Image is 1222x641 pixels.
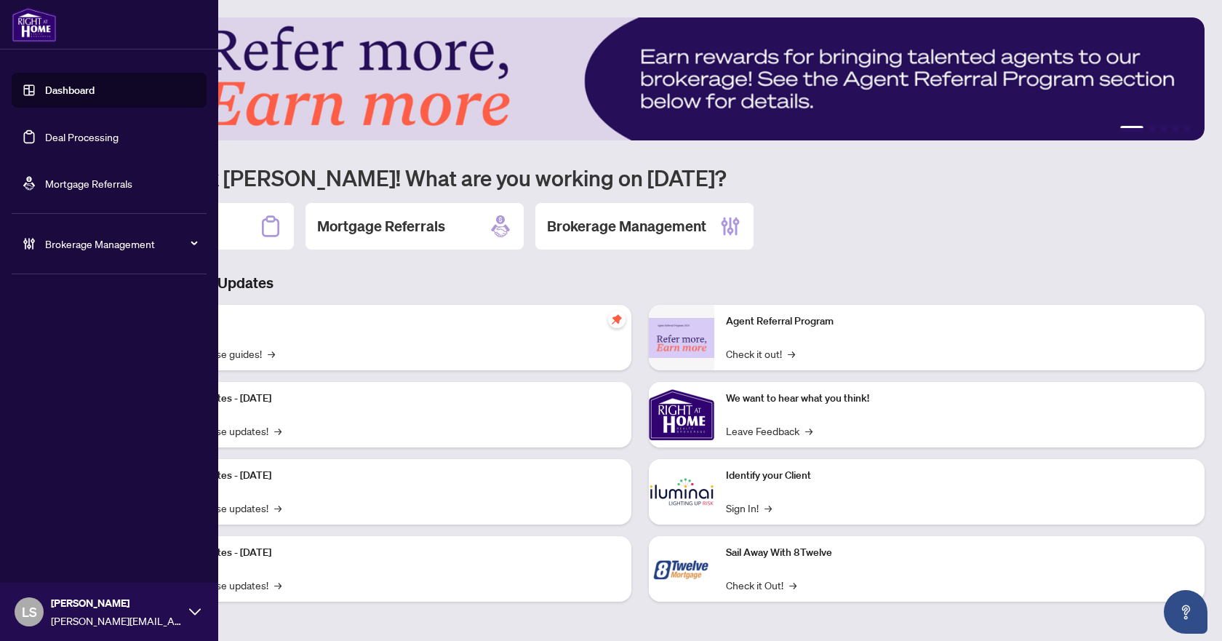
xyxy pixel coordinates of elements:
[45,236,196,252] span: Brokerage Management
[1149,126,1155,132] button: 2
[45,177,132,190] a: Mortgage Referrals
[153,545,620,561] p: Platform Updates - [DATE]
[22,602,37,622] span: LS
[726,545,1193,561] p: Sail Away With 8Twelve
[726,577,796,593] a: Check it Out!→
[726,391,1193,407] p: We want to hear what you think!
[274,577,281,593] span: →
[51,595,182,611] span: [PERSON_NAME]
[1164,590,1207,634] button: Open asap
[649,459,714,525] img: Identify your Client
[649,536,714,602] img: Sail Away With 8Twelve
[45,84,95,97] a: Dashboard
[274,500,281,516] span: →
[726,500,772,516] a: Sign In!→
[153,468,620,484] p: Platform Updates - [DATE]
[317,216,445,236] h2: Mortgage Referrals
[274,423,281,439] span: →
[1120,126,1143,132] button: 1
[788,346,795,362] span: →
[1173,126,1178,132] button: 4
[764,500,772,516] span: →
[1184,126,1190,132] button: 5
[649,382,714,447] img: We want to hear what you think!
[726,346,795,362] a: Check it out!→
[805,423,812,439] span: →
[76,164,1205,191] h1: Welcome back [PERSON_NAME]! What are you working on [DATE]?
[608,311,626,328] span: pushpin
[76,17,1205,140] img: Slide 0
[153,314,620,330] p: Self-Help
[726,468,1193,484] p: Identify your Client
[51,613,182,629] span: [PERSON_NAME][EMAIL_ADDRESS][DOMAIN_NAME]
[45,130,119,143] a: Deal Processing
[649,318,714,358] img: Agent Referral Program
[726,423,812,439] a: Leave Feedback→
[789,577,796,593] span: →
[76,273,1205,293] h3: Brokerage & Industry Updates
[547,216,706,236] h2: Brokerage Management
[726,314,1193,330] p: Agent Referral Program
[268,346,275,362] span: →
[1161,126,1167,132] button: 3
[12,7,57,42] img: logo
[153,391,620,407] p: Platform Updates - [DATE]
